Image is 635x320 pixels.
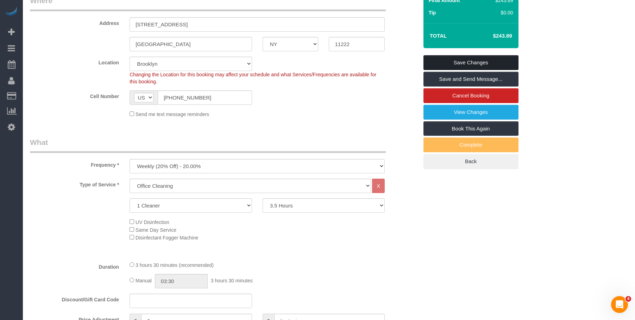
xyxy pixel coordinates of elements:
[423,121,518,136] a: Book This Again
[625,296,631,302] span: 4
[136,262,214,268] span: 3 hours 30 minutes (recommended)
[423,55,518,70] a: Save Changes
[136,235,198,241] span: Disinfectant Fogger Machine
[130,37,252,51] input: City
[136,227,176,233] span: Same Day Service
[130,72,376,84] span: Changing the Location for this booking may affect your schedule and what Services/Frequencies are...
[136,278,152,283] span: Manual
[423,72,518,87] a: Save and Send Message...
[25,90,124,100] label: Cell Number
[25,17,124,27] label: Address
[492,9,513,16] div: $0.00
[25,159,124,168] label: Frequency *
[158,90,252,105] input: Cell Number
[4,7,18,17] img: Automaid Logo
[25,179,124,188] label: Type of Service *
[423,154,518,169] a: Back
[211,278,253,283] span: 3 hours 30 minutes
[611,296,628,313] iframe: Intercom live chat
[30,137,386,153] legend: What
[136,111,209,117] span: Send me text message reminders
[329,37,385,51] input: Zip Code
[136,219,169,225] span: UV Disinfection
[429,9,436,16] label: Tip
[423,88,518,103] a: Cancel Booking
[25,261,124,270] label: Duration
[25,57,124,66] label: Location
[423,105,518,120] a: View Changes
[25,294,124,303] label: Discount/Gift Card Code
[430,33,447,39] strong: Total
[472,33,512,39] h4: $243.89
